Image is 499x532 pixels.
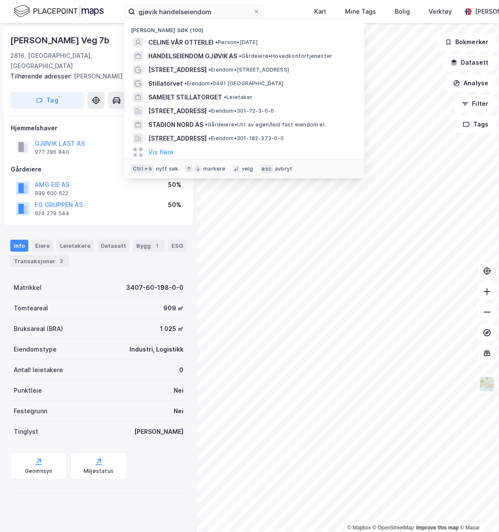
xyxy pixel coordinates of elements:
div: 924 278 544 [35,210,69,217]
span: Gårdeiere • Hovedkontortjenester [239,53,332,60]
div: 1 [153,241,161,250]
div: Nei [174,406,183,416]
div: 3407-60-198-0-0 [126,283,183,293]
div: Miljøstatus [84,468,114,475]
span: HANDELSEIENDOM GJØVIK AS [148,51,237,61]
span: • [208,108,211,114]
a: Improve this map [416,525,459,531]
button: Analyse [446,75,496,92]
span: CELINE VÅR OTTERLEI [148,37,213,48]
span: • [208,66,211,73]
div: [PERSON_NAME] Veg 9 [10,71,180,81]
div: Ctrl + k [131,165,154,173]
div: 909 ㎡ [163,303,183,313]
div: Datasett [97,240,129,252]
div: avbryt [275,165,292,172]
span: SAMEIET STILLATORGET [148,92,222,102]
div: 3 [57,257,66,265]
div: [PERSON_NAME] Veg 7b [10,33,111,47]
div: 50% [168,180,181,190]
button: Filter [454,95,496,112]
div: velg [242,165,253,172]
div: Transaksjoner [10,255,69,267]
button: Datasett [443,54,496,71]
span: [STREET_ADDRESS] [148,133,207,144]
div: Bolig [395,6,410,17]
span: • [205,121,207,128]
div: Antall leietakere [14,365,63,375]
span: Eiendom • [STREET_ADDRESS] [208,66,289,73]
div: Festegrunn [14,406,47,416]
span: • [184,80,187,87]
img: logo.f888ab2527a4732fd821a326f86c7f29.svg [14,4,104,19]
input: Søk på adresse, matrikkel, gårdeiere, leietakere eller personer [135,5,253,18]
div: Geoinnsyn [25,468,53,475]
div: Nei [174,385,183,396]
div: 977 286 840 [35,149,69,156]
div: nytt søk [156,165,179,172]
div: [PERSON_NAME] søk (100) [124,20,364,36]
div: Industri, Logistikk [129,344,183,355]
div: 899 600 622 [35,190,68,197]
div: 50% [168,200,181,210]
span: • [239,53,241,59]
div: Verktøy [429,6,452,17]
div: 0 [179,365,183,375]
div: 1 025 ㎡ [160,324,183,334]
span: [STREET_ADDRESS] [148,65,207,75]
div: [PERSON_NAME] [134,427,183,437]
button: Tags [456,116,496,133]
span: Stillatorvet [148,78,183,89]
span: • [208,135,211,141]
span: • [215,39,218,45]
div: Hjemmelshaver [11,123,186,133]
img: Z [479,376,495,392]
div: Gårdeiere [11,164,186,174]
a: OpenStreetMap [373,525,414,531]
a: Mapbox [347,525,371,531]
span: Eiendom • 301-72-3-0-0 [208,108,274,114]
span: Eiendom • 301-182-373-0-0 [208,135,284,142]
div: Punktleie [14,385,42,396]
div: Leietakere [57,240,94,252]
div: markere [203,165,225,172]
div: Eiendomstype [14,344,57,355]
div: Eiere [32,240,53,252]
iframe: Chat Widget [456,491,499,532]
div: Bruksareal (BRA) [14,324,63,334]
span: Tilhørende adresser: [10,72,74,80]
span: STADION NORD AS [148,120,203,130]
button: Bokmerker [438,33,496,51]
div: Tinglyst [14,427,38,437]
div: Tomteareal [14,303,48,313]
span: Eiendom • 0491 [GEOGRAPHIC_DATA] [184,80,283,87]
span: • [224,94,226,100]
button: Vis flere [148,147,174,157]
span: Person • [DATE] [215,39,258,46]
div: 2816, [GEOGRAPHIC_DATA], [GEOGRAPHIC_DATA] [10,51,146,71]
div: Mine Tags [345,6,376,17]
span: [STREET_ADDRESS] [148,106,207,116]
div: Info [10,240,28,252]
div: Kart [314,6,326,17]
div: esc [260,165,273,173]
span: Gårdeiere • Utl. av egen/leid fast eiendom el. [205,121,326,128]
button: Tag [10,92,84,109]
span: Leietaker [224,94,253,101]
div: Matrikkel [14,283,42,293]
div: ESG [168,240,186,252]
div: Bygg [133,240,165,252]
